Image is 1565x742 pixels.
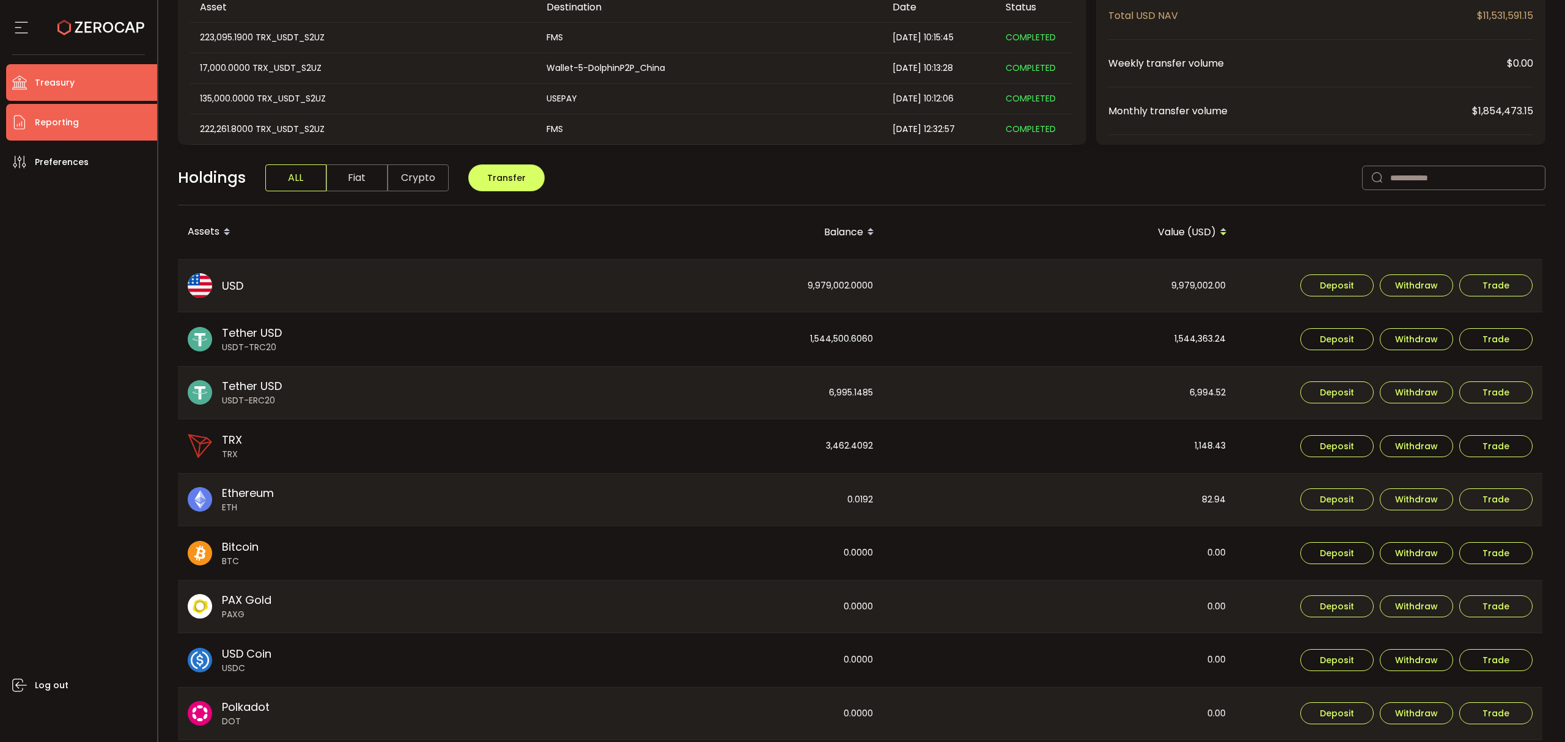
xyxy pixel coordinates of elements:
[188,594,212,619] img: paxg_portfolio.svg
[1459,328,1533,350] button: Trade
[190,61,536,75] div: 17,000.0000 TRX_USDT_S2UZ
[884,688,1235,740] div: 0.00
[1320,388,1354,397] span: Deposit
[1300,488,1374,510] button: Deposit
[188,380,212,405] img: usdt_portfolio.svg
[1395,335,1438,343] span: Withdraw
[1459,702,1533,724] button: Trade
[1320,281,1354,290] span: Deposit
[884,581,1235,633] div: 0.00
[1108,103,1472,119] span: Monthly transfer volume
[1395,549,1438,557] span: Withdraw
[1395,656,1438,664] span: Withdraw
[1320,549,1354,557] span: Deposit
[188,434,212,458] img: trx_portfolio.png
[537,31,882,45] div: FMS
[1459,649,1533,671] button: Trade
[190,92,536,106] div: 135,000.0000 TRX_USDT_S2UZ
[35,114,79,131] span: Reporting
[531,312,883,366] div: 1,544,500.6060
[1380,328,1453,350] button: Withdraw
[1380,381,1453,403] button: Withdraw
[884,633,1235,687] div: 0.00
[1300,595,1374,617] button: Deposit
[537,61,882,75] div: Wallet-5-DolphinP2P_China
[884,419,1235,473] div: 1,148.43
[531,633,883,687] div: 0.0000
[222,608,271,621] span: PAXG
[1380,702,1453,724] button: Withdraw
[1472,103,1533,119] span: $1,854,473.15
[1482,495,1509,504] span: Trade
[1482,281,1509,290] span: Trade
[1482,602,1509,611] span: Trade
[222,555,259,568] span: BTC
[1482,549,1509,557] span: Trade
[1300,542,1374,564] button: Deposit
[178,166,246,189] span: Holdings
[1380,274,1453,296] button: Withdraw
[1380,542,1453,564] button: Withdraw
[1459,595,1533,617] button: Trade
[884,222,1237,243] div: Value (USD)
[222,662,271,675] span: USDC
[326,164,388,191] span: Fiat
[188,648,212,672] img: usdc_portfolio.svg
[222,699,270,715] span: Polkadot
[884,367,1235,419] div: 6,994.52
[222,538,259,555] span: Bitcoin
[1395,442,1438,450] span: Withdraw
[1395,388,1438,397] span: Withdraw
[1459,542,1533,564] button: Trade
[1482,656,1509,664] span: Trade
[1300,702,1374,724] button: Deposit
[531,260,883,312] div: 9,979,002.0000
[1320,602,1354,611] span: Deposit
[1108,56,1507,71] span: Weekly transfer volume
[884,312,1235,366] div: 1,544,363.24
[222,501,274,514] span: ETH
[1380,435,1453,457] button: Withdraw
[388,164,449,191] span: Crypto
[883,122,996,136] div: [DATE] 12:32:57
[1320,656,1354,664] span: Deposit
[1477,8,1533,23] span: $11,531,591.15
[1482,388,1509,397] span: Trade
[1300,649,1374,671] button: Deposit
[222,378,282,394] span: Tether USD
[1006,92,1056,105] span: COMPLETED
[222,432,242,448] span: TRX
[531,474,883,526] div: 0.0192
[468,164,545,191] button: Transfer
[35,677,68,694] span: Log out
[1320,442,1354,450] span: Deposit
[883,31,996,45] div: [DATE] 10:15:45
[35,74,75,92] span: Treasury
[1300,274,1374,296] button: Deposit
[188,273,212,298] img: usd_portfolio.svg
[1504,683,1565,742] iframe: Chat Widget
[188,541,212,565] img: btc_portfolio.svg
[884,526,1235,580] div: 0.00
[537,92,882,106] div: USEPAY
[190,31,536,45] div: 223,095.1900 TRX_USDT_S2UZ
[222,715,270,728] span: DOT
[222,325,282,341] span: Tether USD
[178,222,531,243] div: Assets
[1006,123,1056,135] span: COMPLETED
[222,341,282,354] span: USDT-TRC20
[884,260,1235,312] div: 9,979,002.00
[188,327,212,351] img: usdt_portfolio.svg
[1482,335,1509,343] span: Trade
[537,122,882,136] div: FMS
[1459,381,1533,403] button: Trade
[1320,495,1354,504] span: Deposit
[1395,281,1438,290] span: Withdraw
[222,645,271,662] span: USD Coin
[1300,381,1374,403] button: Deposit
[531,367,883,419] div: 6,995.1485
[1459,435,1533,457] button: Trade
[222,485,274,501] span: Ethereum
[1507,56,1533,71] span: $0.00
